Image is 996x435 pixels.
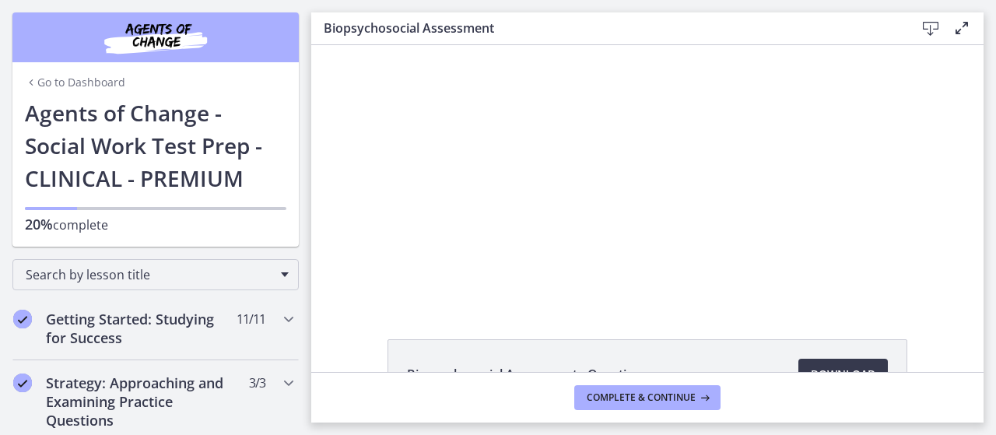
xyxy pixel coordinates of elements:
button: Complete & continue [574,385,721,410]
h3: Biopsychosocial Assessment [324,19,890,37]
p: complete [25,215,286,234]
img: Agents of Change [62,19,249,56]
span: Biopsychosocial Assessment - Questions [407,365,648,384]
a: Go to Dashboard [25,75,125,90]
div: Search by lesson title [12,259,299,290]
span: Download [811,365,875,384]
span: 3 / 3 [249,374,265,392]
a: Download [798,359,888,390]
h2: Getting Started: Studying for Success [46,310,236,347]
i: Completed [13,310,32,328]
iframe: Video Lesson [311,45,984,303]
i: Completed [13,374,32,392]
span: Complete & continue [587,391,696,404]
span: 11 / 11 [237,310,265,328]
h2: Strategy: Approaching and Examining Practice Questions [46,374,236,430]
h1: Agents of Change - Social Work Test Prep - CLINICAL - PREMIUM [25,96,286,195]
span: Search by lesson title [26,266,273,283]
span: 20% [25,215,53,233]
